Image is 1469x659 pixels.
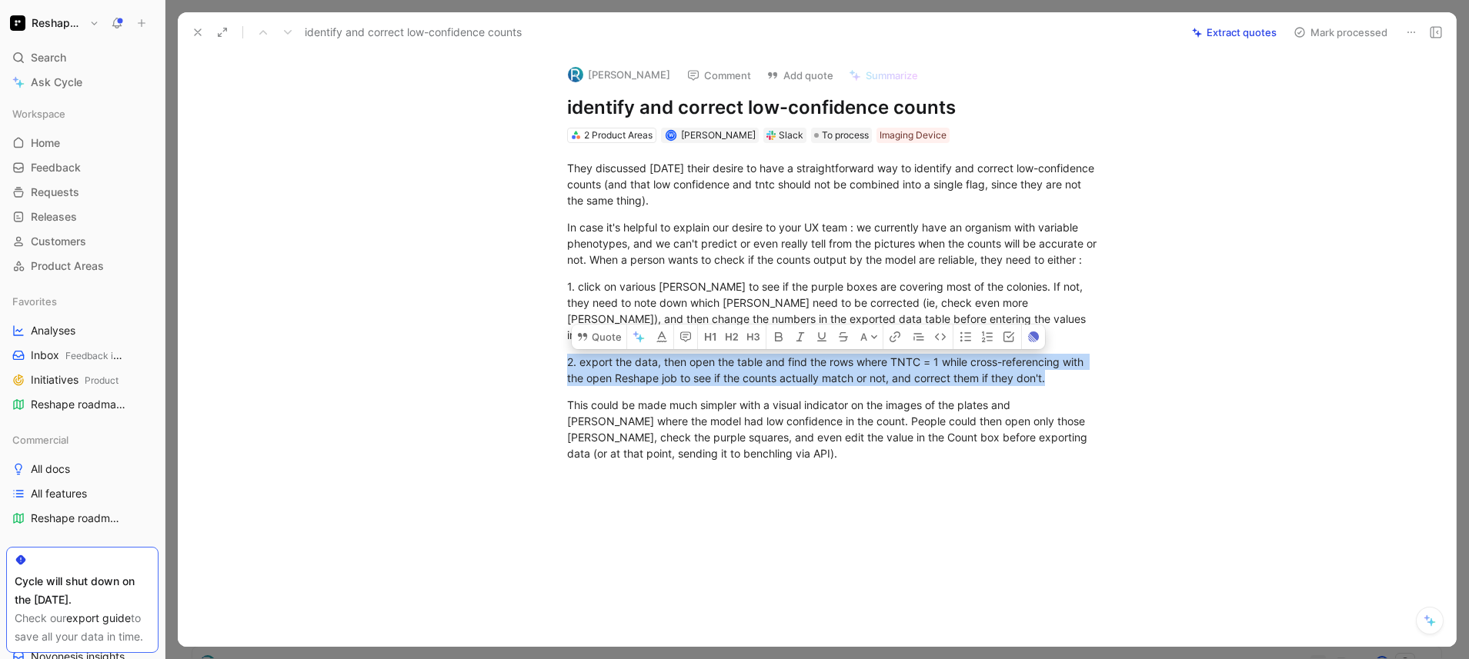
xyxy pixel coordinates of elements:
span: All features [31,486,87,501]
div: This could be made much simpler with a visual indicator on the images of the plates and [PERSON_N... [567,397,1100,461]
span: Inbox [31,348,125,364]
img: Reshape Platform [10,15,25,31]
a: InboxFeedback inboxes [6,344,159,367]
a: export guide [66,611,131,624]
div: 2 Product Areas [584,128,653,143]
img: logo [568,67,583,82]
h1: identify and correct low-confidence counts [567,95,1100,120]
a: Releases [6,205,159,228]
span: identify and correct low-confidence counts [305,23,522,42]
div: Commercial [6,428,159,451]
a: Reshape roadmapCommercial [6,393,159,416]
span: Product [85,374,119,386]
a: Ask Cycle [6,71,159,94]
h1: Reshape Platform [32,16,83,30]
div: Favorites [6,290,159,313]
span: To process [822,128,869,143]
button: Mark processed [1287,22,1394,43]
span: [PERSON_NAME] [681,129,756,141]
div: To process [811,128,872,143]
span: Favorites [12,294,57,309]
span: Releases [31,209,77,225]
div: In case it's helpful to explain our desire to your UX team : we currently have an organism with v... [567,219,1100,268]
span: Reshape roadmap [31,397,130,413]
span: Reshape roadmap [31,511,120,526]
span: Search [31,48,66,67]
div: W [667,131,676,140]
div: Search [6,46,159,69]
span: Feedback inboxes [65,350,144,361]
a: All docs [6,458,159,481]
a: InitiativesProduct [6,368,159,391]
span: Requests [31,185,79,200]
span: Feedback [31,160,81,175]
div: 2. export the data, then open the table and find the rows where TNTC = 1 while cross-referencing ... [567,354,1100,386]
a: Reshape roadmap [6,507,159,530]
span: All docs [31,461,70,477]
button: Extract quotes [1185,22,1284,43]
div: Slack [779,128,803,143]
span: Commercial [12,432,68,448]
a: Requests [6,181,159,204]
span: Ask Cycle [31,73,82,92]
span: Workspace [12,106,65,121]
span: Summarize [866,68,918,82]
button: Summarize [842,65,925,86]
div: They discussed [DATE] their desire to have a straightforward way to identify and correct low-conf... [567,160,1100,208]
a: Home [6,131,159,155]
span: Analyses [31,323,75,338]
div: Imaging Device [880,128,947,143]
div: 1. click on various [PERSON_NAME] to see if the purple boxes are covering most of the colonies. I... [567,278,1100,343]
div: Check our to save all your data in time. [15,609,150,646]
a: Feedback [6,156,159,179]
span: Home [31,135,60,151]
a: All features [6,482,159,505]
a: Analyses [6,319,159,342]
span: Product Areas [31,258,104,274]
a: Product Areas [6,255,159,278]
button: Reshape PlatformReshape Platform [6,12,103,34]
div: Elephant feedback boards [6,542,159,565]
button: Add quote [760,65,840,86]
div: Workspace [6,102,159,125]
button: Comment [680,65,758,86]
span: Customers [31,234,86,249]
span: Initiatives [31,372,119,388]
div: CommercialAll docsAll featuresReshape roadmap [6,428,159,530]
div: Cycle will shut down on the [DATE]. [15,572,150,609]
a: Customers [6,230,159,253]
button: logo[PERSON_NAME] [561,63,677,86]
